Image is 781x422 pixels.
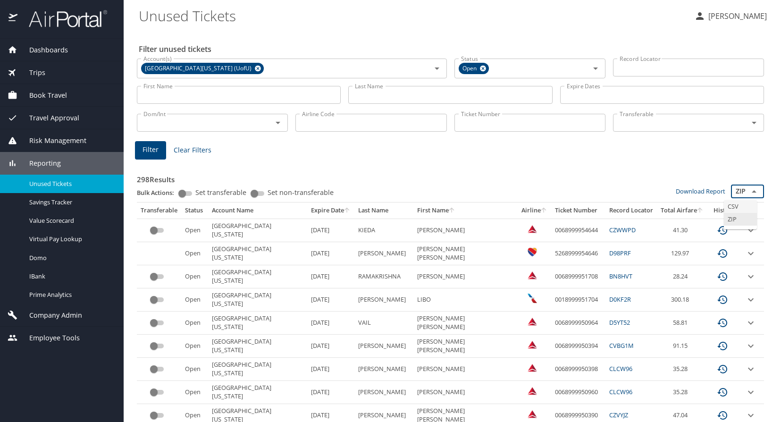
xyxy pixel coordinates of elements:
[181,381,208,404] td: Open
[609,226,636,234] a: CZWWPD
[528,294,537,303] img: American Airlines
[354,335,413,358] td: [PERSON_NAME]
[17,333,80,343] span: Employee Tools
[307,381,354,404] td: [DATE]
[195,189,246,196] span: Set transferable
[449,208,455,214] button: sort
[17,158,61,169] span: Reporting
[609,318,630,327] a: D5YT52
[143,144,159,156] span: Filter
[307,358,354,381] td: [DATE]
[141,63,264,74] div: [GEOGRAPHIC_DATA][US_STATE] (UofU)
[208,219,307,242] td: [GEOGRAPHIC_DATA][US_STATE]
[657,312,707,335] td: 58.81
[141,64,257,74] span: [GEOGRAPHIC_DATA][US_STATE] (UofU)
[745,271,756,282] button: expand row
[528,317,537,326] img: Delta Airlines
[657,358,707,381] td: 35.28
[528,386,537,396] img: Delta Airlines
[551,335,605,358] td: 0068999950394
[17,68,45,78] span: Trips
[609,295,631,304] a: D0KF2R
[307,288,354,312] td: [DATE]
[745,363,756,375] button: expand row
[17,310,82,321] span: Company Admin
[657,242,707,265] td: 129.97
[745,317,756,329] button: expand row
[139,42,766,57] h2: Filter unused tickets
[707,203,741,219] th: History
[307,203,354,219] th: Expire Date
[354,203,413,219] th: Last Name
[29,198,112,207] span: Savings Tracker
[354,219,413,242] td: KIEDA
[609,388,632,396] a: CLCW96
[551,381,605,404] td: 0068999950960
[208,312,307,335] td: [GEOGRAPHIC_DATA][US_STATE]
[307,265,354,288] td: [DATE]
[528,270,537,280] img: Delta Airlines
[307,335,354,358] td: [DATE]
[657,203,707,219] th: Total Airfare
[605,203,657,219] th: Record Locator
[747,116,761,129] button: Open
[208,381,307,404] td: [GEOGRAPHIC_DATA][US_STATE]
[208,288,307,312] td: [GEOGRAPHIC_DATA][US_STATE]
[690,8,771,25] button: [PERSON_NAME]
[29,235,112,244] span: Virtual Pay Lookup
[307,242,354,265] td: [DATE]
[609,364,632,373] a: CLCW96
[29,290,112,299] span: Prime Analytics
[413,265,518,288] td: [PERSON_NAME]
[181,219,208,242] td: Open
[528,363,537,372] img: Delta Airlines
[657,265,707,288] td: 28.24
[413,203,518,219] th: First Name
[413,358,518,381] td: [PERSON_NAME]
[354,358,413,381] td: [PERSON_NAME]
[208,242,307,265] td: [GEOGRAPHIC_DATA][US_STATE]
[551,312,605,335] td: 0068999950964
[354,288,413,312] td: [PERSON_NAME]
[528,224,537,234] img: Delta Airlines
[208,265,307,288] td: [GEOGRAPHIC_DATA][US_STATE]
[18,9,107,28] img: airportal-logo.png
[745,294,756,305] button: expand row
[181,203,208,219] th: Status
[551,203,605,219] th: Ticket Number
[528,409,537,419] img: Delta Airlines
[29,272,112,281] span: IBank
[135,141,166,160] button: Filter
[745,248,756,259] button: expand row
[181,312,208,335] td: Open
[413,242,518,265] td: [PERSON_NAME] [PERSON_NAME]
[271,116,285,129] button: Open
[137,188,182,197] p: Bulk Actions:
[174,144,211,156] span: Clear Filters
[551,265,605,288] td: 0068999951708
[551,219,605,242] td: 0068999954644
[181,242,208,265] td: Open
[29,179,112,188] span: Unused Tickets
[181,265,208,288] td: Open
[528,340,537,349] img: Delta Airlines
[657,219,707,242] td: 41.30
[745,410,756,421] button: expand row
[724,200,757,213] li: CSV
[208,358,307,381] td: [GEOGRAPHIC_DATA][US_STATE]
[551,288,605,312] td: 0018999951704
[344,208,351,214] button: sort
[17,90,67,101] span: Book Travel
[724,213,757,226] li: ZIP
[139,1,687,30] h1: Unused Tickets
[551,358,605,381] td: 0068999950398
[413,219,518,242] td: [PERSON_NAME]
[745,340,756,352] button: expand row
[307,219,354,242] td: [DATE]
[181,358,208,381] td: Open
[413,312,518,335] td: [PERSON_NAME] [PERSON_NAME]
[705,10,767,22] p: [PERSON_NAME]
[657,381,707,404] td: 35.28
[307,312,354,335] td: [DATE]
[354,265,413,288] td: RAMAKRISHNA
